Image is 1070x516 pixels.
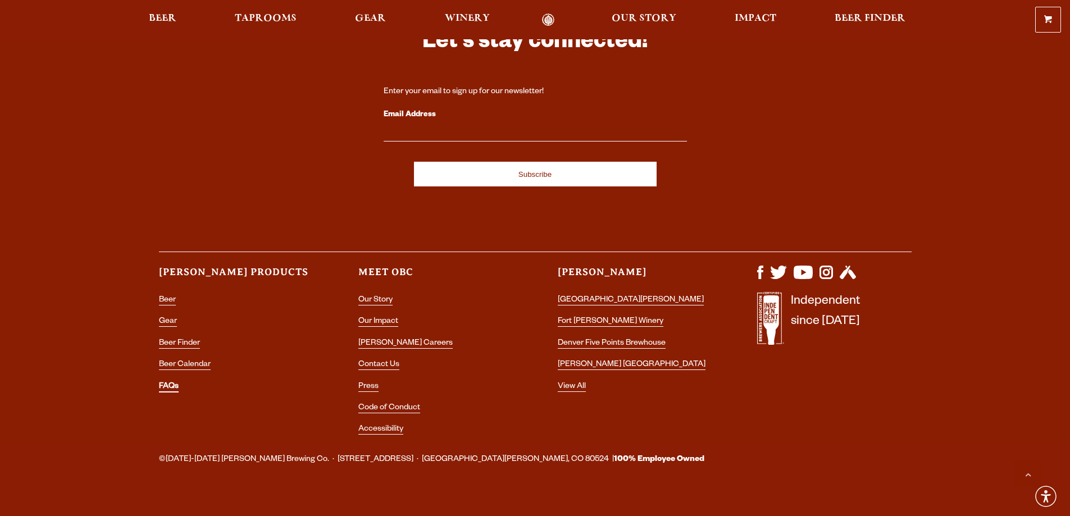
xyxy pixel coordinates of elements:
[794,273,813,282] a: Visit us on YouTube
[604,13,684,26] a: Our Story
[558,360,705,370] a: [PERSON_NAME] [GEOGRAPHIC_DATA]
[159,266,313,289] h3: [PERSON_NAME] Products
[614,455,704,464] strong: 100% Employee Owned
[558,266,712,289] h3: [PERSON_NAME]
[1033,484,1058,509] div: Accessibility Menu
[827,13,913,26] a: Beer Finder
[770,273,787,282] a: Visit us on X (formerly Twitter)
[445,14,490,23] span: Winery
[384,27,687,60] h3: Let's stay connected!
[612,14,676,23] span: Our Story
[1014,460,1042,488] a: Scroll to top
[791,292,860,351] p: Independent since [DATE]
[227,13,304,26] a: Taprooms
[159,317,177,327] a: Gear
[355,14,386,23] span: Gear
[438,13,497,26] a: Winery
[840,273,856,282] a: Visit us on Untappd
[358,425,403,435] a: Accessibility
[358,296,393,305] a: Our Story
[527,13,570,26] a: Odell Home
[358,404,420,413] a: Code of Conduct
[735,14,776,23] span: Impact
[358,317,398,327] a: Our Impact
[358,382,379,392] a: Press
[159,360,211,370] a: Beer Calendar
[149,14,176,23] span: Beer
[835,14,905,23] span: Beer Finder
[757,273,763,282] a: Visit us on Facebook
[727,13,784,26] a: Impact
[384,86,687,98] div: Enter your email to sign up for our newsletter!
[414,162,657,186] input: Subscribe
[235,14,297,23] span: Taprooms
[358,339,453,349] a: [PERSON_NAME] Careers
[159,382,179,392] a: FAQs
[558,339,666,349] a: Denver Five Points Brewhouse
[142,13,184,26] a: Beer
[558,317,663,327] a: Fort [PERSON_NAME] Winery
[358,266,513,289] h3: Meet OBC
[348,13,393,26] a: Gear
[558,296,704,305] a: [GEOGRAPHIC_DATA][PERSON_NAME]
[384,108,687,122] label: Email Address
[358,360,399,370] a: Contact Us
[159,339,200,349] a: Beer Finder
[558,382,586,392] a: View All
[159,453,704,467] span: ©[DATE]-[DATE] [PERSON_NAME] Brewing Co. · [STREET_ADDRESS] · [GEOGRAPHIC_DATA][PERSON_NAME], CO ...
[819,273,833,282] a: Visit us on Instagram
[159,296,176,305] a: Beer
